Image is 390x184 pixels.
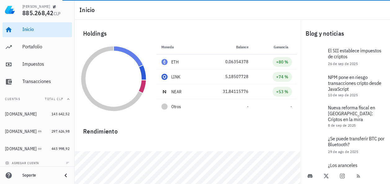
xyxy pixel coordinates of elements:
span: 10 de sep de 2025 [328,93,358,97]
div: Holdings [78,24,297,43]
span: Otros [171,103,181,110]
span: Ganancia [274,45,292,49]
a: El SII establece impuestos de criptos 26 de sep de 2025 [301,43,390,71]
div: [DOMAIN_NAME] [5,146,37,151]
div: +80 % [276,59,288,65]
span: agregar cuenta [7,161,39,165]
span: 8 de sep de 2025 [328,123,356,128]
div: NEAR [171,89,182,95]
div: +74 % [276,74,288,80]
span: - [290,104,292,109]
a: [DOMAIN_NAME] 297.626,98 [2,124,72,139]
a: Nueva reforma fiscal en [GEOGRAPHIC_DATA]: Criptos en la mira 8 de sep de 2025 [301,101,390,131]
div: Impuestos [22,61,69,67]
div: LINK-icon [161,74,168,80]
div: 0,06354378 [206,59,249,65]
div: Inicio [22,26,69,32]
span: 885.268,42 [22,9,54,17]
span: El SII establece impuestos de criptos [328,47,381,59]
span: 443.998,92 [52,146,69,151]
div: Blog y noticias [301,24,390,43]
a: Portafolio [2,40,72,55]
a: Impuestos [2,57,72,72]
img: LedgiFi [5,5,15,15]
div: Portafolio [22,44,69,50]
div: [PERSON_NAME] [22,4,50,9]
div: Rendimiento [78,121,297,136]
div: NEAR-icon [161,89,168,95]
span: 143.642,52 [52,112,69,116]
button: CuentasTotal CLP [2,92,72,107]
a: [DOMAIN_NAME] 443.998,92 [2,141,72,156]
a: NPM pone en riesgo transacciones cripto desde JavaScript 10 de sep de 2025 [301,71,390,101]
div: LINK [171,74,180,80]
span: 26 de sep de 2025 [328,61,358,66]
a: Inicio [2,22,72,37]
span: Total CLP [45,97,63,101]
div: 31,84115776 [206,88,249,95]
button: agregar cuenta [4,160,42,166]
span: 297.626,98 [52,129,69,134]
span: Nueva reforma fiscal en [GEOGRAPHIC_DATA]: Criptos en la mira [328,104,375,122]
h1: Inicio [79,5,97,15]
span: ¿Se puede transferir BTC por Bluetooth? [328,135,384,147]
th: Balance [201,40,253,55]
div: [DOMAIN_NAME] [5,112,37,117]
div: +53 % [276,89,288,95]
a: [DOMAIN_NAME] 143.642,52 [2,107,72,121]
a: ¿Se puede transferir BTC por Bluetooth? 29 de ago de 2025 [301,131,390,159]
div: 5,18507728 [206,73,249,80]
span: 29 de ago de 2025 [328,149,358,154]
th: Moneda [156,40,201,55]
span: - [247,104,249,109]
div: ETH [171,59,179,65]
div: [DOMAIN_NAME] [5,129,37,134]
span: CLP [54,11,61,16]
div: ETH-icon [161,59,168,65]
div: avatar [373,5,383,15]
div: Soporte [22,173,57,178]
span: NPM pone en riesgo transacciones cripto desde JavaScript [328,74,381,92]
a: Transacciones [2,74,72,89]
div: Transacciones [22,78,69,84]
